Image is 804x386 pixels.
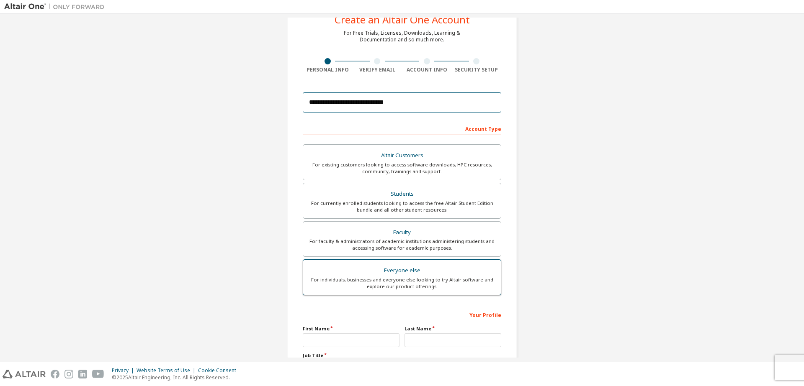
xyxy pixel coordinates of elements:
[303,122,501,135] div: Account Type
[308,150,496,161] div: Altair Customers
[452,66,502,73] div: Security Setup
[112,367,137,374] div: Privacy
[308,265,496,276] div: Everyone else
[198,367,241,374] div: Cookie Consent
[308,161,496,175] div: For existing customers looking to access software downloads, HPC resources, community, trainings ...
[405,325,501,332] label: Last Name
[64,370,73,378] img: instagram.svg
[92,370,104,378] img: youtube.svg
[4,3,109,11] img: Altair One
[308,238,496,251] div: For faculty & administrators of academic institutions administering students and accessing softwa...
[112,374,241,381] p: © 2025 Altair Engineering, Inc. All Rights Reserved.
[137,367,198,374] div: Website Terms of Use
[51,370,59,378] img: facebook.svg
[303,325,399,332] label: First Name
[335,15,470,25] div: Create an Altair One Account
[308,200,496,213] div: For currently enrolled students looking to access the free Altair Student Edition bundle and all ...
[344,30,460,43] div: For Free Trials, Licenses, Downloads, Learning & Documentation and so much more.
[402,66,452,73] div: Account Info
[78,370,87,378] img: linkedin.svg
[303,308,501,321] div: Your Profile
[3,370,46,378] img: altair_logo.svg
[353,66,402,73] div: Verify Email
[308,227,496,238] div: Faculty
[303,352,501,359] label: Job Title
[308,276,496,290] div: For individuals, businesses and everyone else looking to try Altair software and explore our prod...
[303,66,353,73] div: Personal Info
[308,188,496,200] div: Students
